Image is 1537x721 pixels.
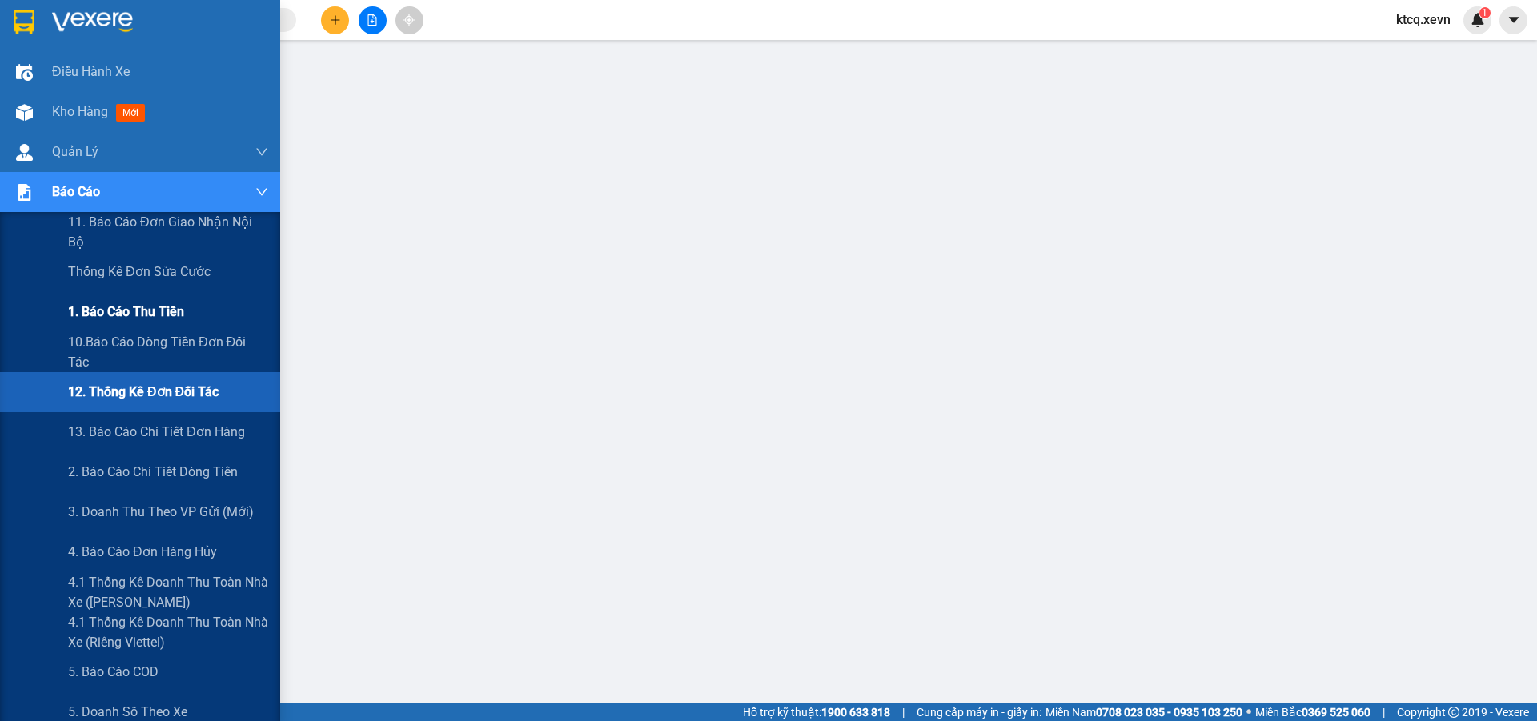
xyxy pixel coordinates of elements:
span: ⚪️ [1246,709,1251,715]
button: aim [395,6,423,34]
span: down [255,186,268,198]
span: Miền Nam [1045,703,1242,721]
span: | [1382,703,1385,721]
button: file-add [359,6,387,34]
span: aim [403,14,415,26]
img: logo-vxr [14,10,34,34]
span: Hỗ trợ kỹ thuật: [743,703,890,721]
img: warehouse-icon [16,64,33,81]
span: Kho hàng [52,104,108,119]
button: plus [321,6,349,34]
span: 13. Báo cáo chi tiết đơn hàng [68,422,245,442]
span: down [255,146,268,158]
span: Thống kê đơn sửa cước [68,262,211,282]
span: 1 [1482,7,1487,18]
strong: 1900 633 818 [821,706,890,719]
span: 10.Báo cáo dòng tiền đơn đối tác [68,332,268,372]
span: 11. Báo cáo đơn giao nhận nội bộ [68,212,268,252]
span: Điều hành xe [52,62,130,82]
span: 3. Doanh Thu theo VP Gửi (mới) [68,502,254,522]
strong: 0369 525 060 [1302,706,1370,719]
img: icon-new-feature [1471,13,1485,27]
span: 12. Thống kê đơn đối tác [68,382,219,402]
span: 1. Báo cáo thu tiền [68,302,184,322]
span: mới [116,104,145,122]
span: 4.1 Thống kê doanh thu toàn nhà xe (Riêng Viettel) [68,612,268,652]
span: Cung cấp máy in - giấy in: [917,703,1041,721]
sup: 1 [1479,7,1491,18]
span: caret-down [1507,13,1521,27]
span: Miền Bắc [1255,703,1370,721]
span: 5. Báo cáo COD [68,662,159,682]
span: 2. Báo cáo chi tiết dòng tiền [68,462,238,482]
span: file-add [367,14,378,26]
span: ktcq.xevn [1383,10,1463,30]
span: 4. Báo cáo đơn hàng hủy [68,542,217,562]
button: caret-down [1499,6,1527,34]
span: Báo cáo [52,182,100,202]
span: 4.1 Thống kê doanh thu toàn nhà xe ([PERSON_NAME]) [68,572,268,612]
span: plus [330,14,341,26]
img: warehouse-icon [16,104,33,121]
img: warehouse-icon [16,144,33,161]
strong: 0708 023 035 - 0935 103 250 [1096,706,1242,719]
span: copyright [1448,707,1459,718]
span: | [902,703,905,721]
span: Quản Lý [52,142,98,162]
img: solution-icon [16,184,33,201]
